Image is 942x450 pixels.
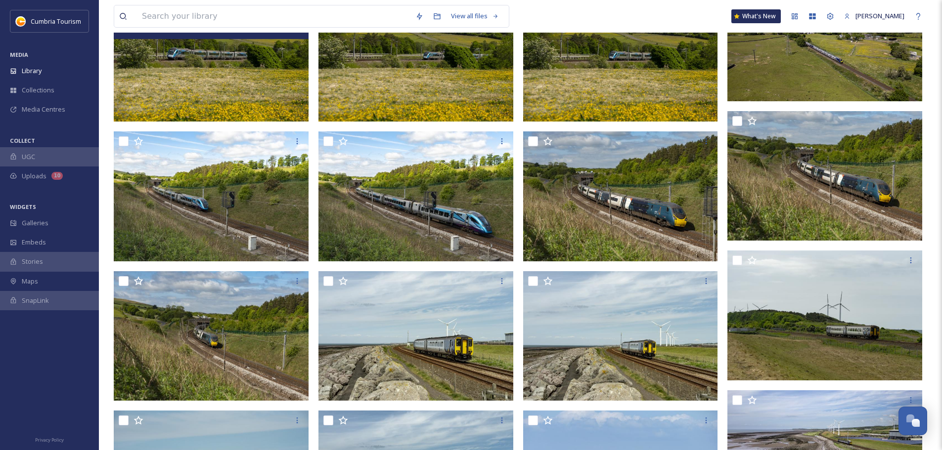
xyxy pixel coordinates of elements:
[446,6,504,26] a: View all files
[22,257,43,266] span: Stories
[10,137,35,144] span: COLLECT
[22,85,54,95] span: Collections
[35,437,64,443] span: Privacy Policy
[22,152,35,162] span: UGC
[10,203,36,210] span: WIDGETS
[523,271,718,401] img: CUMBRIATOURISM_250522_PaulMitchell_Rail-82.jpg
[855,11,904,20] span: [PERSON_NAME]
[318,271,513,401] img: CUMBRIATOURISM_250522_PaulMitchell_Rail-83.jpg
[22,238,46,247] span: Embeds
[16,16,26,26] img: images.jpg
[727,111,922,241] img: CUMBRIATOURISM_250522_PaulMitchell_Rail-31.jpg
[51,172,63,180] div: 10
[898,407,927,435] button: Open Chat
[318,131,513,261] img: CUMBRIATOURISM_250522_PaulMitchell_Rail-34.jpg
[35,433,64,445] a: Privacy Policy
[22,296,49,305] span: SnapLink
[10,51,28,58] span: MEDIA
[731,9,781,23] a: What's New
[137,5,410,27] input: Search your library
[22,105,65,114] span: Media Centres
[727,250,922,380] img: CUMBRIATOURISM_250522_PaulMitchell_Rail-80.jpg
[31,17,81,26] span: Cumbria Tourism
[114,271,309,401] img: CUMBRIATOURISM_250522_PaulMitchell_Rail-30.jpg
[839,6,909,26] a: [PERSON_NAME]
[114,131,309,261] img: CUMBRIATOURISM_250522_PaulMitchell_Rail-33.jpg
[22,66,42,76] span: Library
[22,171,46,181] span: Uploads
[523,131,718,261] img: CUMBRIATOURISM_250522_PaulMitchell_Rail-32.jpg
[22,218,48,228] span: Galleries
[22,277,38,286] span: Maps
